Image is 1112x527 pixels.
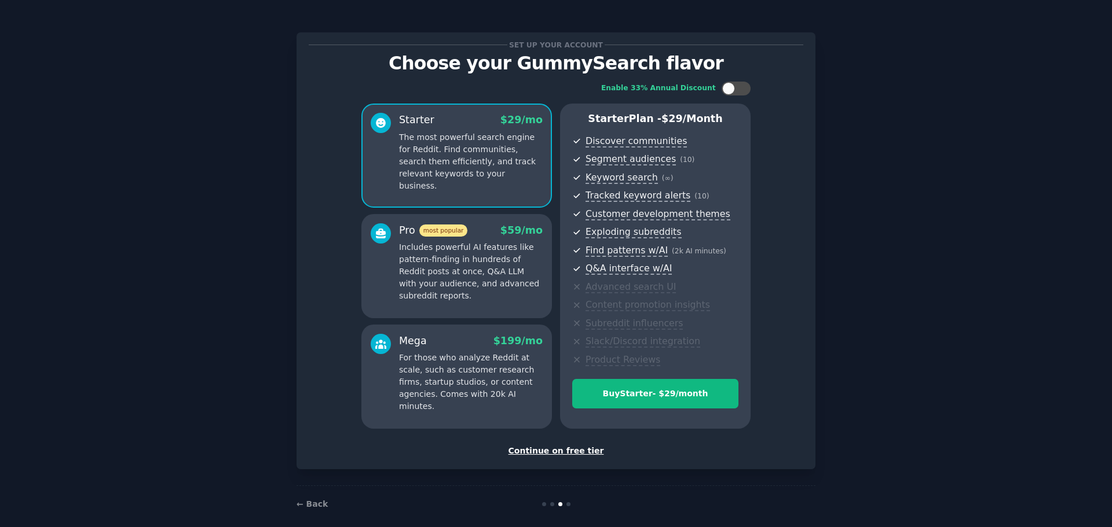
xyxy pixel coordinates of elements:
span: Product Reviews [586,354,660,366]
p: Includes powerful AI features like pattern-finding in hundreds of Reddit posts at once, Q&A LLM w... [399,241,543,302]
span: Keyword search [586,172,658,184]
div: Starter [399,113,434,127]
p: Choose your GummySearch flavor [309,53,803,73]
span: Advanced search UI [586,281,676,293]
span: ( ∞ ) [662,174,674,182]
span: Discover communities [586,135,687,148]
span: $ 199 /mo [493,335,543,347]
span: Exploding subreddits [586,226,681,238]
span: Q&A interface w/AI [586,263,672,275]
span: ( 10 ) [694,192,709,200]
div: Mega [399,334,427,348]
span: Find patterns w/AI [586,245,668,257]
p: The most powerful search engine for Reddit. Find communities, search them efficiently, and track ... [399,131,543,192]
span: Segment audiences [586,153,676,165]
span: Subreddit influencers [586,318,683,330]
span: Set up your account [507,39,605,51]
span: ( 2k AI minutes ) [672,247,726,255]
div: Pro [399,223,467,238]
button: BuyStarter- $29/month [572,379,738,408]
span: Tracked keyword alerts [586,190,690,202]
span: $ 29 /mo [500,114,543,126]
p: For those who analyze Reddit at scale, such as customer research firms, startup studios, or conte... [399,352,543,412]
span: $ 59 /mo [500,224,543,236]
span: Content promotion insights [586,299,710,311]
span: most popular [419,224,468,237]
div: Buy Starter - $ 29 /month [573,388,738,400]
div: Continue on free tier [309,445,803,457]
span: Slack/Discord integration [586,336,700,348]
a: ← Back [297,499,328,508]
div: Enable 33% Annual Discount [601,83,716,94]
p: Starter Plan - [572,112,738,126]
span: ( 10 ) [680,156,694,164]
span: Customer development themes [586,208,730,220]
span: $ 29 /month [661,113,723,124]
